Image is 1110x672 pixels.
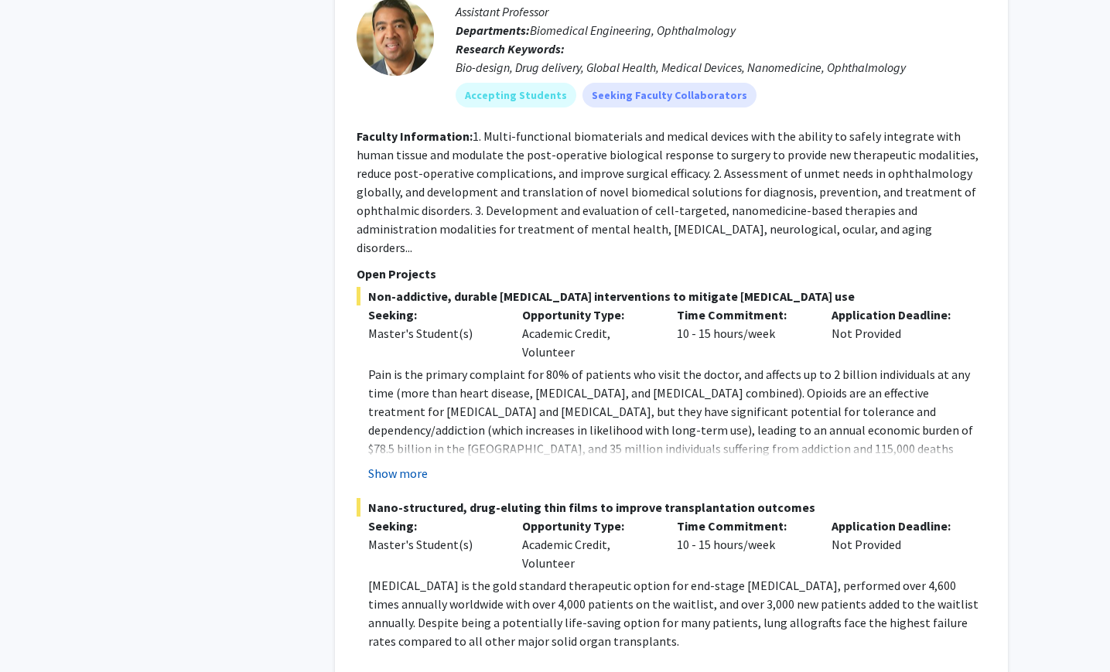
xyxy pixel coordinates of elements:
[357,128,979,255] fg-read-more: 1. Multi-functional biomaterials and medical devices with the ability to safely integrate with hu...
[677,305,808,324] p: Time Commitment:
[357,498,986,517] span: Nano-structured, drug-eluting thin films to improve transplantation outcomes
[820,517,975,572] div: Not Provided
[582,83,757,107] mat-chip: Seeking Faculty Collaborators
[832,517,963,535] p: Application Deadline:
[665,305,820,361] div: 10 - 15 hours/week
[357,264,986,283] p: Open Projects
[677,517,808,535] p: Time Commitment:
[522,305,654,324] p: Opportunity Type:
[357,287,986,305] span: Non-addictive, durable [MEDICAL_DATA] interventions to mitigate [MEDICAL_DATA] use
[368,535,500,554] div: Master's Student(s)
[368,576,986,650] p: [MEDICAL_DATA] is the gold standard therapeutic option for end-stage [MEDICAL_DATA], performed ov...
[368,305,500,324] p: Seeking:
[357,128,473,144] b: Faculty Information:
[522,517,654,535] p: Opportunity Type:
[456,22,530,38] b: Departments:
[530,22,736,38] span: Biomedical Engineering, Ophthalmology
[832,305,963,324] p: Application Deadline:
[511,517,665,572] div: Academic Credit, Volunteer
[456,83,576,107] mat-chip: Accepting Students
[1044,602,1098,660] iframe: Chat
[456,58,986,77] div: Bio-design, Drug delivery, Global Health, Medical Devices, Nanomedicine, Ophthalmology
[456,2,986,21] p: Assistant Professor
[511,305,665,361] div: Academic Credit, Volunteer
[665,517,820,572] div: 10 - 15 hours/week
[820,305,975,361] div: Not Provided
[368,365,986,495] p: Pain is the primary complaint for 80% of patients who visit the doctor, and affects up to 2 billi...
[368,517,500,535] p: Seeking:
[456,41,565,56] b: Research Keywords:
[368,464,428,483] button: Show more
[368,324,500,343] div: Master's Student(s)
